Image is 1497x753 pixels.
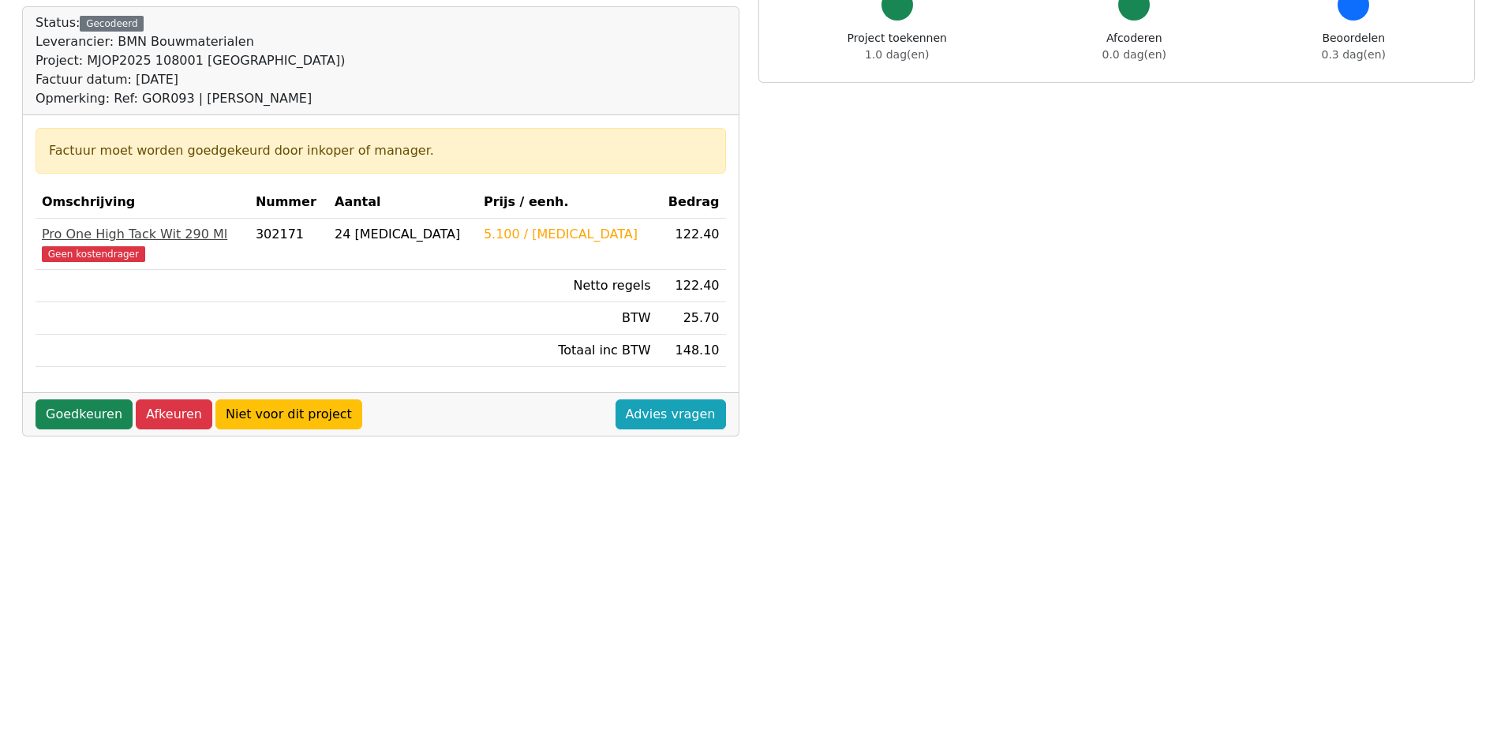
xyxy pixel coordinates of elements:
[36,89,345,108] div: Opmerking: Ref: GOR093 | [PERSON_NAME]
[36,51,345,70] div: Project: MJOP2025 108001 [GEOGRAPHIC_DATA])
[136,399,212,429] a: Afkeuren
[484,225,651,244] div: 5.100 / [MEDICAL_DATA]
[335,225,471,244] div: 24 [MEDICAL_DATA]
[36,32,345,51] div: Leverancier: BMN Bouwmaterialen
[657,270,726,302] td: 122.40
[215,399,362,429] a: Niet voor dit project
[1102,30,1166,63] div: Afcoderen
[42,225,243,244] div: Pro One High Tack Wit 290 Ml
[80,16,144,32] div: Gecodeerd
[657,335,726,367] td: 148.10
[477,186,657,219] th: Prijs / eenh.
[477,270,657,302] td: Netto regels
[36,186,249,219] th: Omschrijving
[657,186,726,219] th: Bedrag
[865,48,929,61] span: 1.0 dag(en)
[657,302,726,335] td: 25.70
[616,399,726,429] a: Advies vragen
[1102,48,1166,61] span: 0.0 dag(en)
[249,219,328,270] td: 302171
[657,219,726,270] td: 122.40
[848,30,947,63] div: Project toekennen
[1322,48,1386,61] span: 0.3 dag(en)
[249,186,328,219] th: Nummer
[36,399,133,429] a: Goedkeuren
[49,141,713,160] div: Factuur moet worden goedgekeurd door inkoper of manager.
[477,302,657,335] td: BTW
[36,13,345,108] div: Status:
[42,246,145,262] span: Geen kostendrager
[477,335,657,367] td: Totaal inc BTW
[42,225,243,263] a: Pro One High Tack Wit 290 MlGeen kostendrager
[1322,30,1386,63] div: Beoordelen
[328,186,477,219] th: Aantal
[36,70,345,89] div: Factuur datum: [DATE]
